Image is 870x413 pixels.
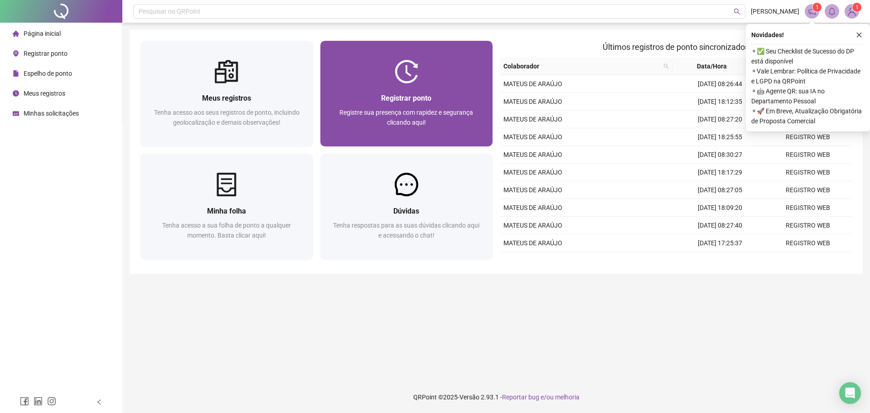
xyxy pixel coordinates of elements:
span: facebook [20,397,29,406]
span: Tenha acesso a sua folha de ponto a qualquer momento. Basta clicar aqui! [162,222,291,239]
a: Minha folhaTenha acesso a sua folha de ponto a qualquer momento. Basta clicar aqui! [140,154,313,259]
td: [DATE] 08:30:27 [676,146,764,164]
span: Versão [459,394,479,401]
span: instagram [47,397,56,406]
span: ⚬ Vale Lembrar: Política de Privacidade e LGPD na QRPoint [751,66,865,86]
td: REGISTRO WEB [764,217,852,234]
td: [DATE] 18:25:55 [676,128,764,146]
span: search [663,63,669,69]
img: 75646 [845,5,859,18]
td: REGISTRO WEB [764,146,852,164]
span: MATEUS DE ARAÚJO [503,186,562,194]
span: linkedin [34,397,43,406]
th: Data/Hora [672,58,759,75]
span: MATEUS DE ARAÚJO [503,204,562,211]
span: clock-circle [13,90,19,97]
span: schedule [13,110,19,117]
span: Colaborador [503,61,660,71]
a: Meus registrosTenha acesso aos seus registros de ponto, incluindo geolocalização e demais observa... [140,41,313,146]
td: [DATE] 08:27:20 [676,111,764,128]
span: Minha folha [207,207,246,215]
span: left [96,399,102,405]
sup: 1 [812,3,822,12]
td: REGISTRO WEB [764,234,852,252]
span: Registre sua presença com rapidez e segurança clicando aqui! [339,109,473,126]
span: Página inicial [24,30,61,37]
span: ⚬ ✅ Seu Checklist de Sucesso do DP está disponível [751,46,865,66]
td: [DATE] 08:07:31 [676,252,764,270]
span: Meus registros [202,94,251,102]
span: Registrar ponto [24,50,68,57]
span: 1 [855,4,859,10]
span: MATEUS DE ARAÚJO [503,98,562,105]
span: Dúvidas [393,207,419,215]
span: search [734,8,740,15]
span: file [13,70,19,77]
a: Registrar pontoRegistre sua presença com rapidez e segurança clicando aqui! [320,41,493,146]
td: [DATE] 17:25:37 [676,234,764,252]
span: search [662,59,671,73]
span: MATEUS DE ARAÚJO [503,239,562,247]
span: Tenha acesso aos seus registros de ponto, incluindo geolocalização e demais observações! [154,109,300,126]
span: MATEUS DE ARAÚJO [503,151,562,158]
span: Registrar ponto [381,94,431,102]
span: Novidades ! [751,30,784,40]
span: Minhas solicitações [24,110,79,117]
div: Open Intercom Messenger [839,382,861,404]
span: MATEUS DE ARAÚJO [503,222,562,229]
td: [DATE] 18:09:20 [676,199,764,217]
td: [DATE] 18:12:35 [676,93,764,111]
span: bell [828,7,836,15]
span: close [856,32,862,38]
td: [DATE] 08:26:44 [676,75,764,93]
span: 1 [816,4,819,10]
span: Reportar bug e/ou melhoria [502,394,580,401]
span: Últimos registros de ponto sincronizados [603,42,749,52]
td: REGISTRO WEB [764,128,852,146]
span: MATEUS DE ARAÚJO [503,116,562,123]
span: MATEUS DE ARAÚJO [503,133,562,141]
span: home [13,30,19,37]
span: environment [13,50,19,57]
span: Meus registros [24,90,65,97]
span: ⚬ 🤖 Agente QR: sua IA no Departamento Pessoal [751,86,865,106]
span: ⚬ 🚀 Em Breve, Atualização Obrigatória de Proposta Comercial [751,106,865,126]
span: MATEUS DE ARAÚJO [503,169,562,176]
td: [DATE] 08:27:40 [676,217,764,234]
td: REGISTRO WEB [764,199,852,217]
td: [DATE] 18:17:29 [676,164,764,181]
span: Tenha respostas para as suas dúvidas clicando aqui e acessando o chat! [333,222,479,239]
span: MATEUS DE ARAÚJO [503,80,562,87]
a: DúvidasTenha respostas para as suas dúvidas clicando aqui e acessando o chat! [320,154,493,259]
span: Data/Hora [676,61,748,71]
span: [PERSON_NAME] [751,6,799,16]
footer: QRPoint © 2025 - 2.93.1 - [122,381,870,413]
td: REGISTRO WEB [764,252,852,270]
span: notification [808,7,816,15]
td: [DATE] 08:27:05 [676,181,764,199]
td: REGISTRO WEB [764,164,852,181]
sup: Atualize o seu contato no menu Meus Dados [852,3,861,12]
td: REGISTRO WEB [764,181,852,199]
span: Espelho de ponto [24,70,72,77]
